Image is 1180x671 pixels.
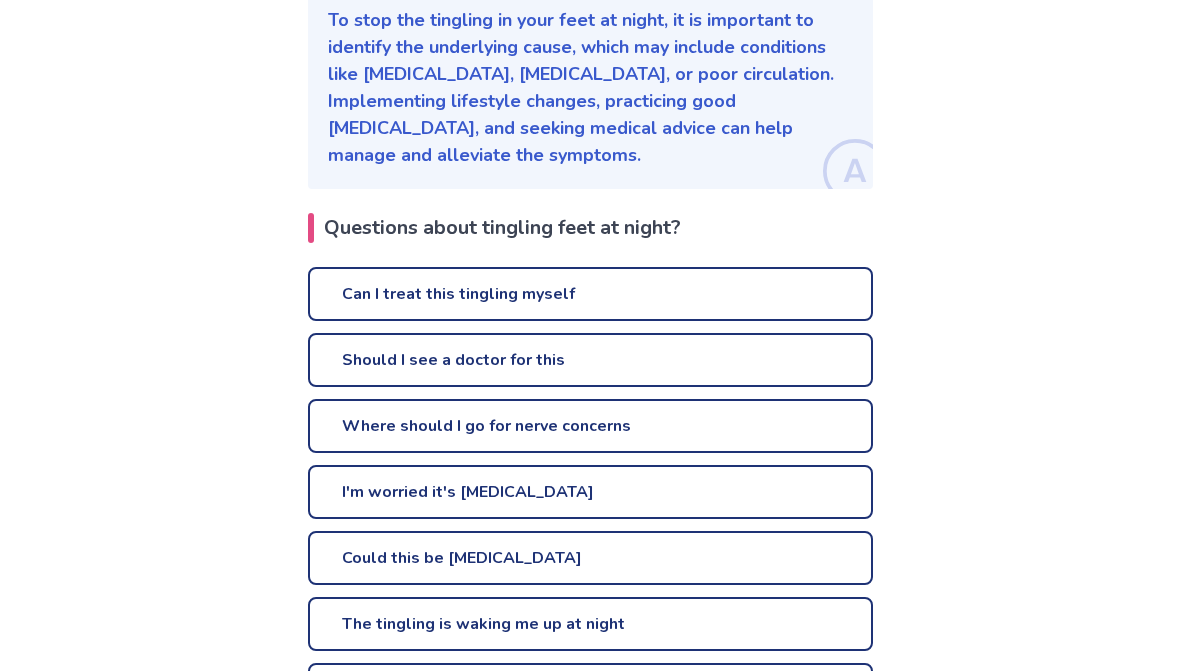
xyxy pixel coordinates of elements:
a: The tingling is waking me up at night [308,597,873,651]
a: I'm worried it's [MEDICAL_DATA] [308,465,873,519]
a: Should I see a doctor for this [308,333,873,387]
p: To stop the tingling in your feet at night, it is important to identify the underlying cause, whi... [328,7,853,169]
h2: Questions about tingling feet at night? [308,213,873,243]
a: Could this be [MEDICAL_DATA] [308,531,873,585]
a: Where should I go for nerve concerns [308,399,873,453]
a: Can I treat this tingling myself [308,267,873,321]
